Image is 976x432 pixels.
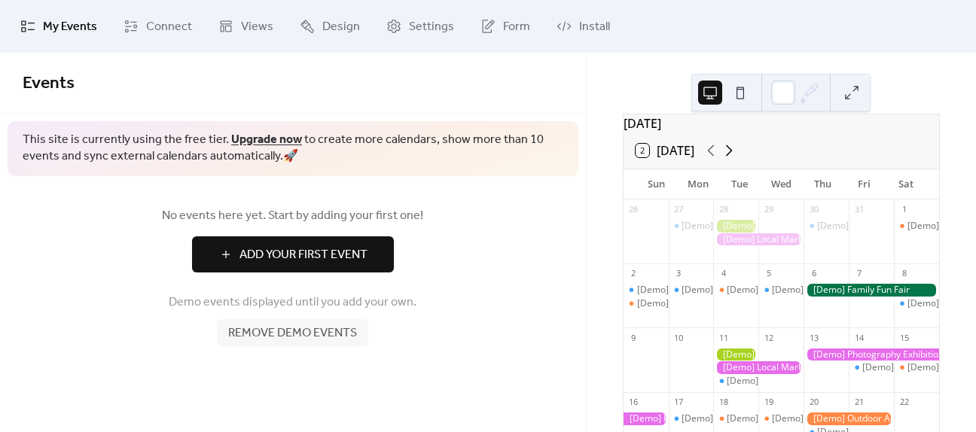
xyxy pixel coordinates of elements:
[628,397,639,408] div: 16
[804,348,939,361] div: [Demo] Photography Exhibition
[637,297,758,310] div: [Demo] Book Club Gathering
[682,284,790,297] div: [Demo] Fitness Bootcamp
[239,246,368,264] span: Add Your First Event
[713,284,758,297] div: [Demo] Seniors' Social Tea
[673,332,685,343] div: 10
[727,284,840,297] div: [Demo] Seniors' Social Tea
[804,284,939,297] div: [Demo] Family Fun Fair
[469,6,541,47] a: Form
[718,204,729,215] div: 28
[231,128,302,151] a: Upgrade now
[894,361,939,374] div: [Demo] Open Mic Night
[718,397,729,408] div: 18
[727,375,841,388] div: [Demo] Morning Yoga Bliss
[669,284,714,297] div: [Demo] Fitness Bootcamp
[817,220,932,233] div: [Demo] Morning Yoga Bliss
[673,268,685,279] div: 3
[843,169,885,199] div: Fri
[808,397,819,408] div: 20
[628,332,639,343] div: 9
[898,332,910,343] div: 15
[23,132,563,166] span: This site is currently using the free tier. to create more calendars, show more than 10 events an...
[637,284,752,297] div: [Demo] Morning Yoga Bliss
[804,220,849,233] div: [Demo] Morning Yoga Bliss
[43,18,97,36] span: My Events
[545,6,621,47] a: Install
[758,412,804,425] div: [Demo] Culinary Cooking Class
[713,375,758,388] div: [Demo] Morning Yoga Bliss
[763,332,774,343] div: 12
[628,268,639,279] div: 2
[23,236,563,272] a: Add Your First Event
[241,18,273,36] span: Views
[713,233,804,246] div: [Demo] Local Market
[579,18,610,36] span: Install
[772,284,886,297] div: [Demo] Morning Yoga Bliss
[669,412,714,425] div: [Demo] Morning Yoga Bliss
[808,332,819,343] div: 13
[772,412,901,425] div: [Demo] Culinary Cooking Class
[322,18,360,36] span: Design
[802,169,843,199] div: Thu
[192,236,394,272] button: Add Your First Event
[217,319,368,346] button: Remove demo events
[804,412,894,425] div: [Demo] Outdoor Adventure Day
[853,332,865,343] div: 14
[682,220,796,233] div: [Demo] Morning Yoga Bliss
[669,220,714,233] div: [Demo] Morning Yoga Bliss
[375,6,465,47] a: Settings
[758,284,804,297] div: [Demo] Morning Yoga Bliss
[624,297,669,310] div: [Demo] Book Club Gathering
[853,268,865,279] div: 7
[763,268,774,279] div: 5
[853,204,865,215] div: 31
[894,220,939,233] div: [Demo] Open Mic Night
[9,6,108,47] a: My Events
[503,18,530,36] span: Form
[288,6,371,47] a: Design
[23,207,563,225] span: No events here yet. Start by adding your first one!
[673,397,685,408] div: 17
[713,220,758,233] div: [Demo] Gardening Workshop
[849,361,894,374] div: [Demo] Morning Yoga Bliss
[898,397,910,408] div: 22
[207,6,285,47] a: Views
[624,284,669,297] div: [Demo] Morning Yoga Bliss
[808,268,819,279] div: 6
[146,18,192,36] span: Connect
[894,297,939,310] div: [Demo] Morning Yoga Bliss
[677,169,718,199] div: Mon
[169,294,416,312] span: Demo events displayed until you add your own.
[682,412,796,425] div: [Demo] Morning Yoga Bliss
[727,412,840,425] div: [Demo] Seniors' Social Tea
[761,169,802,199] div: Wed
[808,204,819,215] div: 30
[112,6,203,47] a: Connect
[636,169,677,199] div: Sun
[718,268,729,279] div: 4
[853,397,865,408] div: 21
[898,268,910,279] div: 8
[763,397,774,408] div: 19
[673,204,685,215] div: 27
[713,361,804,374] div: [Demo] Local Market
[628,204,639,215] div: 26
[718,169,760,199] div: Tue
[624,412,669,425] div: [Demo] Photography Exhibition
[409,18,454,36] span: Settings
[630,140,700,161] button: 2[DATE]
[713,412,758,425] div: [Demo] Seniors' Social Tea
[624,114,939,132] div: [DATE]
[718,332,729,343] div: 11
[713,348,758,361] div: [Demo] Gardening Workshop
[763,204,774,215] div: 29
[228,324,357,342] span: Remove demo events
[886,169,927,199] div: Sat
[898,204,910,215] div: 1
[23,67,75,100] span: Events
